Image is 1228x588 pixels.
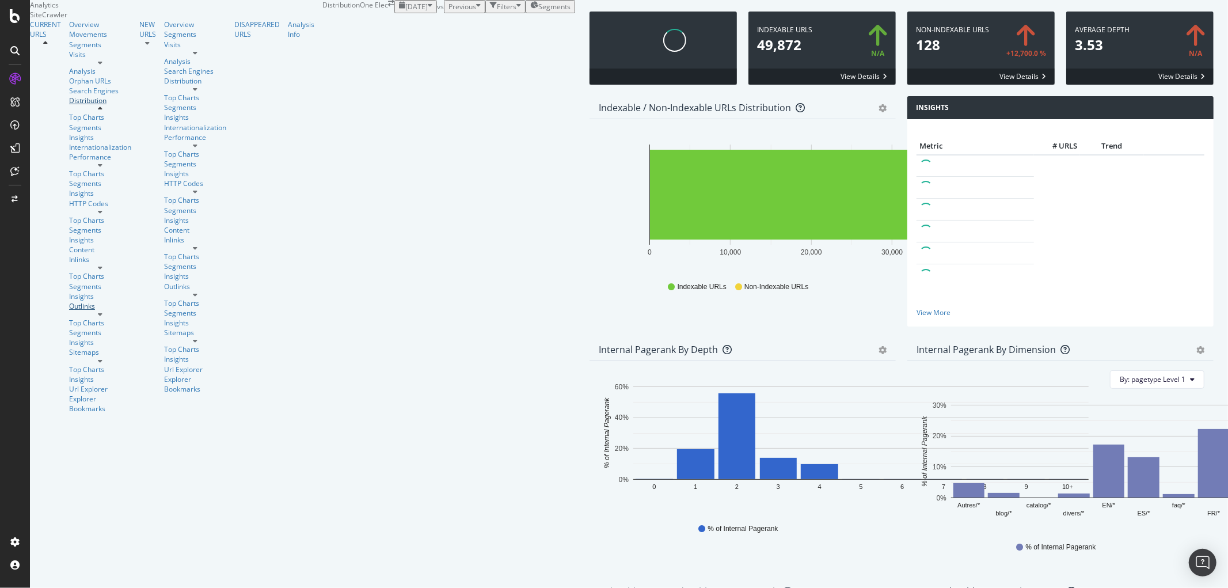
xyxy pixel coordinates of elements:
[164,76,226,86] div: Distribution
[69,132,131,142] div: Insights
[917,138,1034,155] th: Metric
[744,282,808,292] span: Non-Indexable URLs
[538,2,571,12] span: Segments
[164,344,226,354] a: Top Charts
[164,93,226,103] a: Top Charts
[708,524,778,534] span: % of Internal Pagerank
[69,282,131,291] a: Segments
[1120,374,1185,384] span: By: pagetype Level 1
[69,179,131,188] a: Segments
[164,20,226,29] a: Overview
[69,225,131,235] a: Segments
[437,2,444,12] span: vs
[164,103,226,112] a: Segments
[234,20,280,39] div: DISAPPEARED URLS
[735,483,739,490] text: 2
[164,159,226,169] a: Segments
[69,337,131,347] a: Insights
[1172,502,1185,509] text: faq/*
[69,40,131,50] a: Segments
[69,394,131,414] a: Explorer Bookmarks
[879,104,887,112] div: gear
[69,50,131,59] a: Visits
[164,235,226,245] a: Inlinks
[619,476,629,484] text: 0%
[69,384,131,394] a: Url Explorer
[288,20,314,39] div: Analysis Info
[164,252,226,261] a: Top Charts
[69,374,131,384] div: Insights
[69,152,131,162] a: Performance
[164,271,226,281] a: Insights
[1026,502,1052,509] text: catalog/*
[933,401,946,409] text: 30%
[164,298,226,308] a: Top Charts
[69,142,131,152] div: Internationalization
[69,76,131,86] a: Orphan URLs
[69,318,131,328] a: Top Charts
[599,102,791,113] div: Indexable / Non-Indexable URLs Distribution
[996,510,1013,517] text: blog/*
[69,96,131,105] a: Distribution
[69,169,131,179] a: Top Charts
[164,354,226,364] a: Insights
[30,20,61,39] a: CURRENT URLS
[1025,543,1096,552] span: % of Internal Pagerank
[164,206,226,215] div: Segments
[164,261,226,271] div: Segments
[921,416,929,487] text: % of Internal Pagerank
[164,225,226,235] div: Content
[164,66,214,76] a: Search Engines
[599,138,1105,271] div: A chart.
[164,56,226,66] a: Analysis
[648,248,652,256] text: 0
[69,291,131,301] div: Insights
[879,346,887,354] div: gear
[69,188,131,198] a: Insights
[69,29,131,39] div: Movements
[164,40,226,50] div: Visits
[599,380,1105,513] svg: A chart.
[164,318,226,328] a: Insights
[69,86,119,96] div: Search Engines
[139,20,156,39] a: NEW URLS
[164,308,226,318] a: Segments
[1110,370,1204,389] button: By: pagetype Level 1
[164,282,226,291] a: Outlinks
[933,463,946,471] text: 10%
[69,301,131,311] a: Outlinks
[30,10,322,20] div: SiteCrawler
[69,123,131,132] div: Segments
[720,248,742,256] text: 10,000
[69,199,131,208] a: HTTP Codes
[69,328,131,337] a: Segments
[937,494,947,502] text: 0%
[164,365,226,374] a: Url Explorer
[164,215,226,225] div: Insights
[164,29,226,39] a: Segments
